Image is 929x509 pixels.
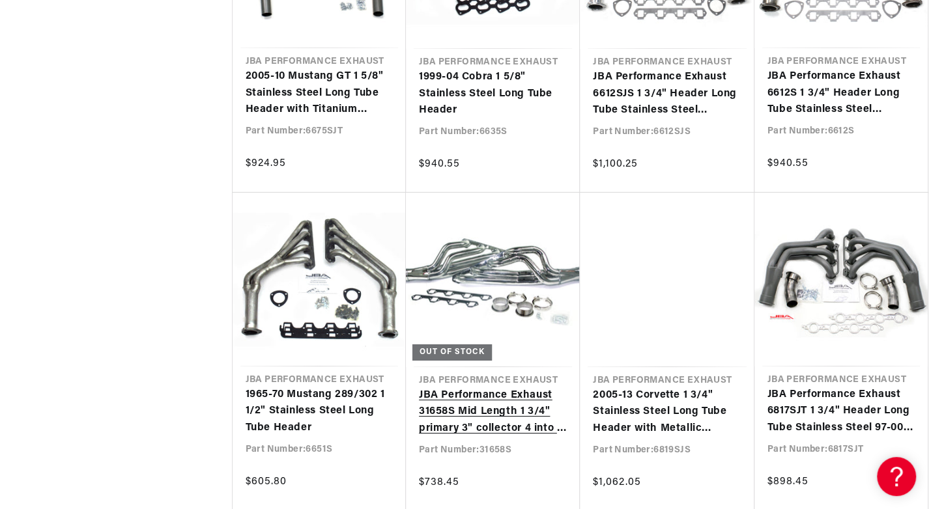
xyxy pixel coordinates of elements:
a: JBA Performance Exhaust 6612S 1 3/4" Header Long Tube Stainless Steel Mustang 64-73 Cougar 67-68 ... [767,68,915,118]
a: 1999-04 Cobra 1 5/8" Stainless Steel Long Tube Header [419,69,567,119]
a: 1965-70 Mustang 289/302 1 1/2" Stainless Steel Long Tube Header [246,387,393,437]
a: JBA Performance Exhaust 6817SJT 1 3/4" Header Long Tube Stainless Steel 97-00 Corvette Titanium C... [767,387,915,437]
a: JBA Performance Exhaust 31658S Mid Length 1 3/4" primary 3" collector 4 into 1 design polished 30... [419,387,567,437]
a: 2005-10 Mustang GT 1 5/8" Stainless Steel Long Tube Header with Titanium Ceramic Coating [246,68,393,118]
a: JBA Performance Exhaust 6612SJS 1 3/4" Header Long Tube Stainless Steel Mustang 64-73 Cougar 67-6... [593,69,741,119]
a: 2005-13 Corvette 1 3/4" Stainless Steel Long Tube Header with Metallic Ceramic Coating [593,387,741,437]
